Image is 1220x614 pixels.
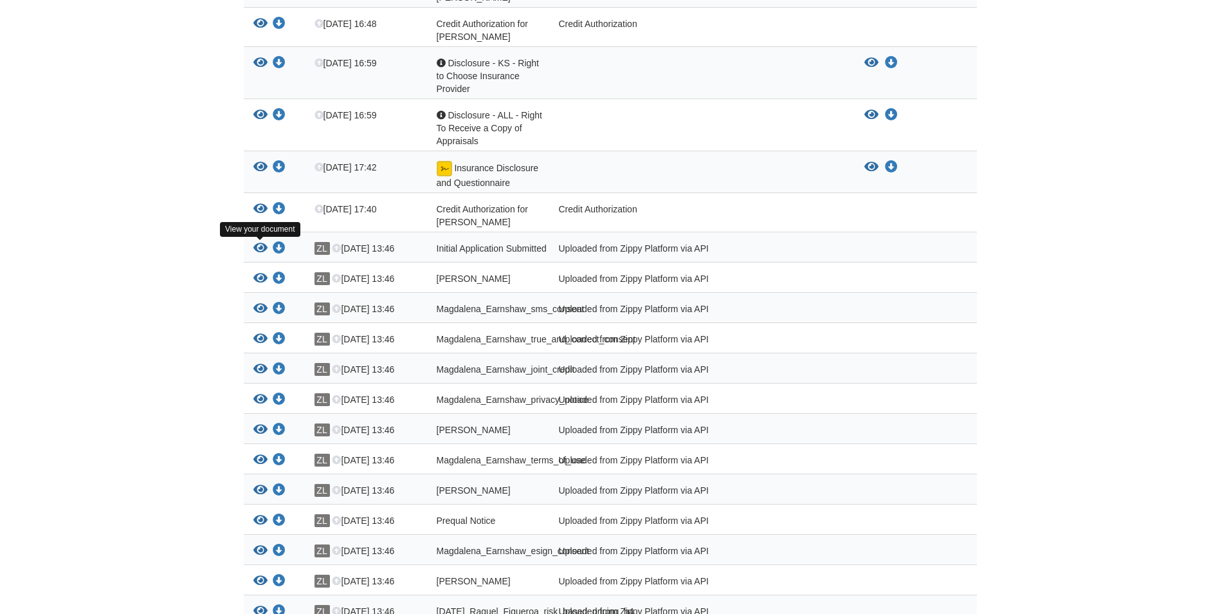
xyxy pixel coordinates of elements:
span: [DATE] 17:40 [314,204,377,214]
div: Credit Authorization [549,203,855,228]
a: Download Raquel_Figueroa_credit_authorization [273,425,286,436]
span: [DATE] 16:59 [314,110,377,120]
button: View Raquel_Figueroa_true_and_correct_consent [253,484,268,498]
a: Download Initial Application Submitted [273,244,286,254]
a: Download Insurance Disclosure and Questionnaire [273,163,286,173]
span: ZL [314,363,330,376]
span: ZL [314,393,330,406]
button: View Disclosure - KS - Right to Choose Insurance Provider [253,57,268,70]
span: [DATE] 17:42 [314,162,377,172]
span: [DATE] 16:59 [314,58,377,68]
a: Download Insurance Disclosure and Questionnaire [885,162,898,172]
span: [DATE] 13:46 [332,485,394,496]
span: Magdalena_Earnshaw_terms_of_use [437,455,586,465]
span: ZL [314,242,330,255]
a: Download Raquel_Figueroa_joint_credit [273,274,286,284]
span: ZL [314,272,330,285]
span: [DATE] 13:46 [332,334,394,344]
button: View Raquel_Figueroa_esign_consent [253,575,268,588]
span: [DATE] 13:46 [332,364,394,375]
span: [DATE] 13:46 [332,516,394,526]
span: Credit Authorization for [PERSON_NAME] [437,204,528,227]
button: View Disclosure - ALL - Right To Receive a Copy of Appraisals [253,109,268,122]
span: Magdalena_Earnshaw_esign_consent [437,546,589,556]
span: ZL [314,484,330,497]
span: [DATE] 13:46 [332,576,394,586]
span: Magdalena_Earnshaw_sms_consent [437,304,585,314]
a: Download Magdalena_Earnshaw_terms_of_use [273,456,286,466]
button: View Raquel_Figueroa_credit_authorization [253,423,268,437]
span: ZL [314,514,330,527]
span: Disclosure - ALL - Right To Receive a Copy of Appraisals [437,110,542,146]
span: Insurance Disclosure and Questionnaire [437,163,539,188]
span: [PERSON_NAME] [437,274,511,284]
div: Uploaded from Zippy Platform via API [549,242,855,259]
img: Document accepted [437,161,452,176]
a: Download Credit Authorization for Raquel Ruth Figueroa [273,205,286,215]
button: View Magdalena_Earnshaw_true_and_correct_consent [253,333,268,346]
div: Uploaded from Zippy Platform via API [549,423,855,440]
div: View your document [220,222,300,237]
div: Credit Authorization [549,17,855,43]
div: Uploaded from Zippy Platform via API [549,302,855,319]
span: [PERSON_NAME] [437,576,511,586]
button: View Magdalena_Earnshaw_privacy_notice [253,393,268,407]
a: Download Magdalena_Earnshaw_esign_consent [273,546,286,557]
div: Uploaded from Zippy Platform via API [549,363,855,380]
button: View Magdalena_Earnshaw_terms_of_use [253,454,268,467]
span: [PERSON_NAME] [437,485,511,496]
span: Prequal Notice [437,516,496,526]
a: Download Magdalena_Earnshaw_joint_credit [273,365,286,375]
button: View Disclosure - ALL - Right To Receive a Copy of Appraisals [864,109,879,122]
span: [DATE] 13:46 [332,243,394,254]
span: ZL [314,454,330,467]
a: Download Disclosure - KS - Right to Choose Insurance Provider [885,58,898,68]
span: Magdalena_Earnshaw_privacy_notice [437,395,589,405]
span: [PERSON_NAME] [437,425,511,435]
span: [DATE] 13:46 [332,546,394,556]
div: Uploaded from Zippy Platform via API [549,454,855,470]
span: ZL [314,302,330,315]
span: Magdalena_Earnshaw_true_and_correct_consent [437,334,636,344]
span: ZL [314,544,330,557]
div: Uploaded from Zippy Platform via API [549,514,855,531]
span: [DATE] 13:46 [332,455,394,465]
button: View Prequal Notice [253,514,268,528]
button: View Magdalena_Earnshaw_esign_consent [253,544,268,558]
span: [DATE] 13:46 [332,304,394,314]
a: Download Magdalena_Earnshaw_privacy_notice [273,395,286,405]
a: Download Raquel_Figueroa_esign_consent [273,577,286,587]
a: Download Disclosure - ALL - Right To Receive a Copy of Appraisals [885,110,898,120]
div: Uploaded from Zippy Platform via API [549,575,855,591]
button: View Insurance Disclosure and Questionnaire [253,161,268,174]
span: ZL [314,575,330,588]
div: Uploaded from Zippy Platform via API [549,544,855,561]
span: [DATE] 13:46 [332,425,394,435]
a: Download Raquel_Figueroa_true_and_correct_consent [273,486,286,496]
div: Uploaded from Zippy Platform via API [549,272,855,289]
div: Uploaded from Zippy Platform via API [549,393,855,410]
div: Uploaded from Zippy Platform via API [549,484,855,501]
span: Magdalena_Earnshaw_joint_credit [437,364,575,375]
span: [DATE] 13:46 [332,395,394,405]
span: Initial Application Submitted [437,243,547,254]
button: View Initial Application Submitted [253,242,268,256]
span: [DATE] 13:46 [332,274,394,284]
button: View Disclosure - KS - Right to Choose Insurance Provider [864,57,879,70]
a: Download Disclosure - ALL - Right To Receive a Copy of Appraisals [273,111,286,121]
span: Credit Authorization for [PERSON_NAME] [437,19,528,42]
a: Download Magdalena_Earnshaw_true_and_correct_consent [273,335,286,345]
div: Uploaded from Zippy Platform via API [549,333,855,349]
a: Download Disclosure - KS - Right to Choose Insurance Provider [273,59,286,69]
button: View Credit Authorization for Raquel Ruth Figueroa [253,203,268,216]
button: View Credit Authorization for Magdalena Earnshaw [253,17,268,31]
span: ZL [314,333,330,346]
a: Download Credit Authorization for Magdalena Earnshaw [273,19,286,30]
a: Download Prequal Notice [273,516,286,526]
button: View Insurance Disclosure and Questionnaire [864,161,879,174]
button: View Raquel_Figueroa_joint_credit [253,272,268,286]
button: View Magdalena_Earnshaw_joint_credit [253,363,268,377]
span: [DATE] 16:48 [314,19,377,29]
span: ZL [314,423,330,436]
a: Download Magdalena_Earnshaw_sms_consent [273,304,286,315]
